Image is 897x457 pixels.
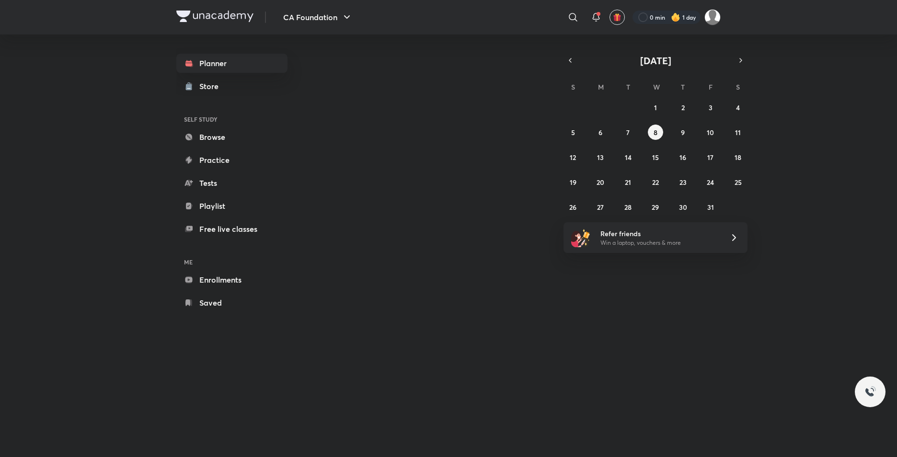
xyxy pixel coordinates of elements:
abbr: October 12, 2025 [570,153,576,162]
abbr: October 23, 2025 [679,178,687,187]
a: Planner [176,54,287,73]
button: October 28, 2025 [621,199,636,215]
abbr: October 14, 2025 [625,153,632,162]
img: streak [671,12,680,22]
button: October 7, 2025 [621,125,636,140]
abbr: October 25, 2025 [735,178,742,187]
button: October 31, 2025 [703,199,718,215]
a: Company Logo [176,11,253,24]
button: October 16, 2025 [675,149,690,165]
abbr: October 10, 2025 [707,128,714,137]
button: October 4, 2025 [730,100,746,115]
img: vaibhav Singh [704,9,721,25]
abbr: October 18, 2025 [735,153,741,162]
h6: Refer friends [600,228,718,239]
abbr: October 1, 2025 [654,103,657,112]
a: Playlist [176,196,287,216]
button: October 24, 2025 [703,174,718,190]
button: October 1, 2025 [648,100,663,115]
abbr: October 29, 2025 [652,203,659,212]
abbr: October 28, 2025 [624,203,632,212]
button: October 26, 2025 [565,199,581,215]
abbr: Sunday [571,82,575,91]
button: October 8, 2025 [648,125,663,140]
abbr: October 15, 2025 [652,153,659,162]
button: October 27, 2025 [593,199,608,215]
img: ttu [864,386,876,398]
button: October 18, 2025 [730,149,746,165]
a: Browse [176,127,287,147]
abbr: Monday [598,82,604,91]
button: October 9, 2025 [675,125,690,140]
button: October 13, 2025 [593,149,608,165]
button: October 12, 2025 [565,149,581,165]
button: October 20, 2025 [593,174,608,190]
button: October 22, 2025 [648,174,663,190]
a: Store [176,77,287,96]
div: Store [199,80,224,92]
abbr: October 30, 2025 [679,203,687,212]
abbr: October 3, 2025 [709,103,713,112]
button: October 14, 2025 [621,149,636,165]
button: October 5, 2025 [565,125,581,140]
button: avatar [609,10,625,25]
button: October 30, 2025 [675,199,690,215]
button: October 21, 2025 [621,174,636,190]
img: referral [571,228,590,247]
abbr: October 31, 2025 [707,203,714,212]
abbr: October 19, 2025 [570,178,576,187]
abbr: Friday [709,82,713,91]
h6: ME [176,254,287,270]
button: October 23, 2025 [675,174,690,190]
abbr: October 27, 2025 [597,203,604,212]
abbr: Saturday [736,82,740,91]
a: Tests [176,173,287,193]
a: Free live classes [176,219,287,239]
abbr: October 16, 2025 [679,153,686,162]
button: October 19, 2025 [565,174,581,190]
abbr: Tuesday [626,82,630,91]
abbr: October 6, 2025 [598,128,602,137]
button: October 25, 2025 [730,174,746,190]
abbr: October 22, 2025 [652,178,659,187]
abbr: October 20, 2025 [597,178,604,187]
button: October 29, 2025 [648,199,663,215]
img: avatar [613,13,621,22]
h6: SELF STUDY [176,111,287,127]
button: October 3, 2025 [703,100,718,115]
button: October 11, 2025 [730,125,746,140]
abbr: October 8, 2025 [654,128,657,137]
abbr: October 2, 2025 [681,103,685,112]
span: [DATE] [640,54,671,67]
p: Win a laptop, vouchers & more [600,239,718,247]
button: October 2, 2025 [675,100,690,115]
abbr: Thursday [681,82,685,91]
abbr: October 11, 2025 [735,128,741,137]
abbr: October 13, 2025 [597,153,604,162]
button: [DATE] [577,54,734,67]
button: CA Foundation [277,8,358,27]
abbr: October 21, 2025 [625,178,631,187]
abbr: October 4, 2025 [736,103,740,112]
abbr: October 26, 2025 [569,203,576,212]
button: October 17, 2025 [703,149,718,165]
abbr: October 17, 2025 [707,153,713,162]
a: Saved [176,293,287,312]
abbr: October 24, 2025 [707,178,714,187]
button: October 6, 2025 [593,125,608,140]
button: October 10, 2025 [703,125,718,140]
abbr: October 5, 2025 [571,128,575,137]
a: Practice [176,150,287,170]
abbr: October 9, 2025 [681,128,685,137]
img: Company Logo [176,11,253,22]
a: Enrollments [176,270,287,289]
abbr: October 7, 2025 [626,128,630,137]
abbr: Wednesday [653,82,660,91]
button: October 15, 2025 [648,149,663,165]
